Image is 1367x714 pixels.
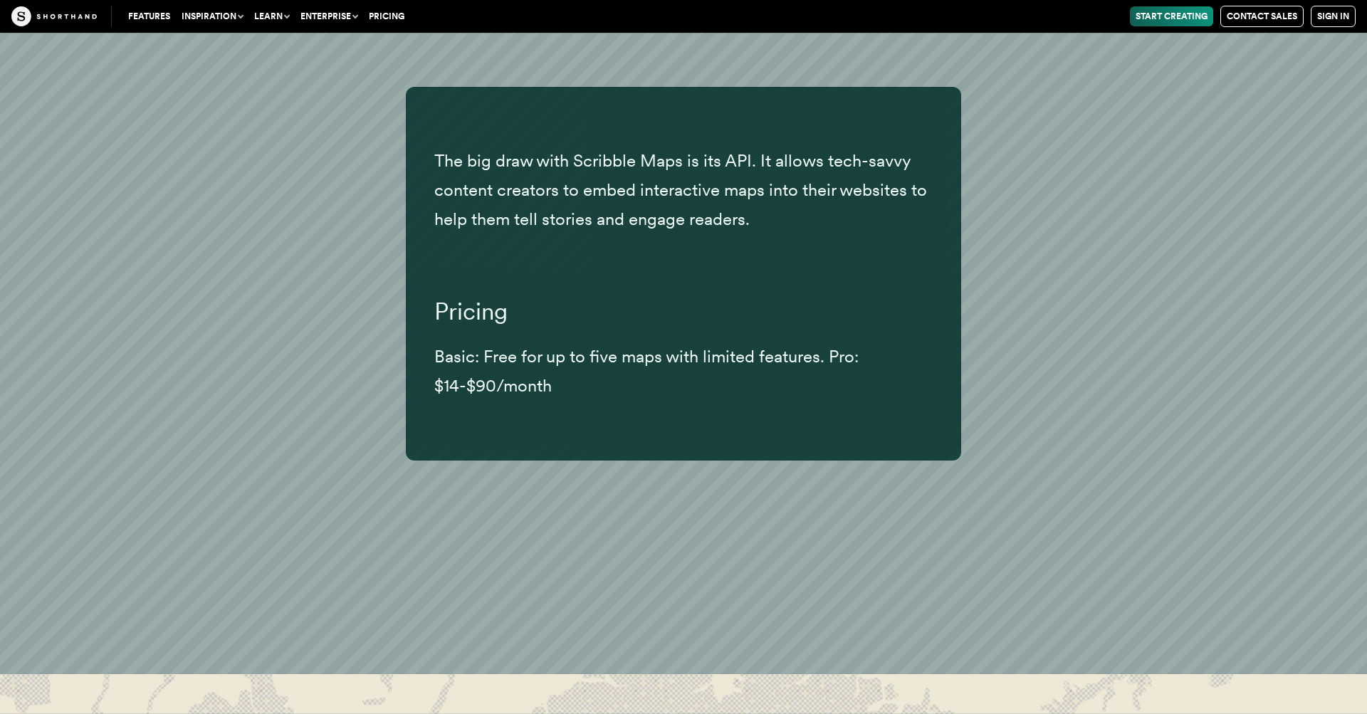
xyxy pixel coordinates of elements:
[1220,6,1304,27] a: Contact Sales
[1311,6,1356,27] a: Sign in
[248,6,295,26] button: Learn
[11,6,97,26] img: The Craft
[1130,6,1213,26] a: Start Creating
[176,6,248,26] button: Inspiration
[434,297,933,325] h3: Pricing
[363,6,410,26] a: Pricing
[434,147,933,233] p: The big draw with Scribble Maps is its API. It allows tech-savvy content creators to embed intera...
[122,6,176,26] a: Features
[434,342,933,401] p: Basic: Free for up to five maps with limited features. Pro: $14-$90/month
[295,6,363,26] button: Enterprise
